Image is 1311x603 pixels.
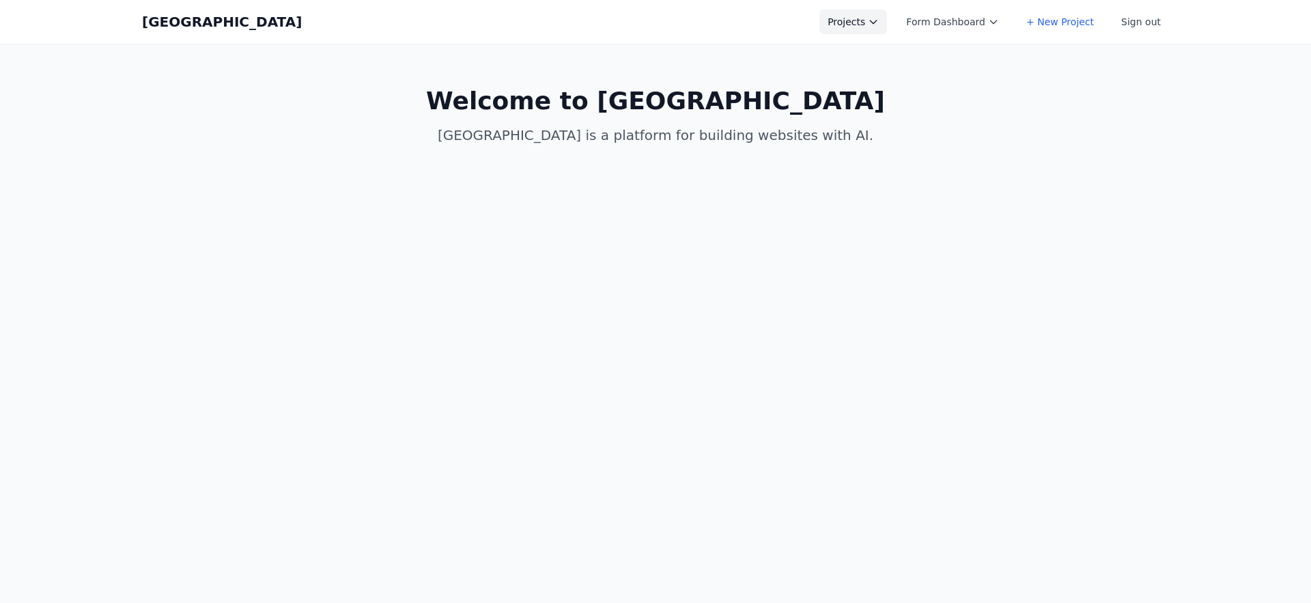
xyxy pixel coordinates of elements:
h1: Welcome to [GEOGRAPHIC_DATA] [393,87,918,115]
button: Projects [819,10,887,34]
a: + New Project [1018,10,1102,34]
button: Form Dashboard [898,10,1007,34]
button: Sign out [1113,10,1169,34]
a: [GEOGRAPHIC_DATA] [142,12,302,31]
p: [GEOGRAPHIC_DATA] is a platform for building websites with AI. [393,126,918,145]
